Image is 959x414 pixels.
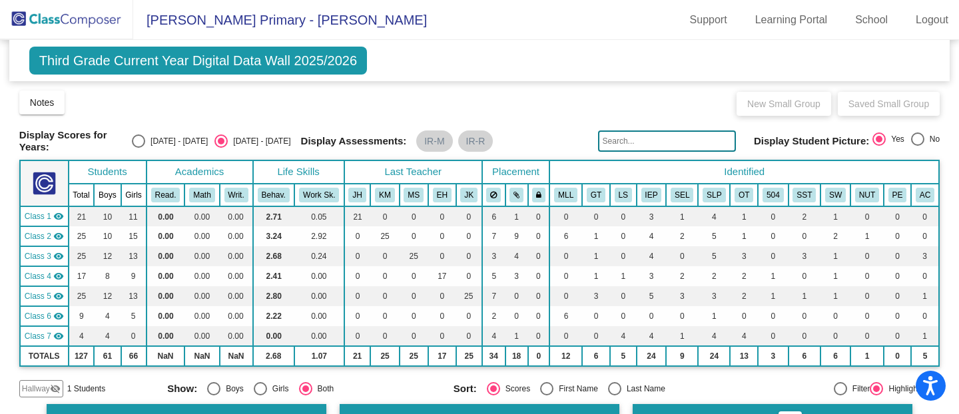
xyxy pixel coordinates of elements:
td: 0.00 [147,326,185,346]
td: 25 [69,226,95,246]
td: 0 [400,306,428,326]
td: 25 [69,286,95,306]
td: 0 [582,306,610,326]
td: 0.00 [220,266,253,286]
span: Class 4 [25,270,51,282]
td: 0.00 [184,286,219,306]
td: 7 [482,286,505,306]
button: SEL [671,188,693,202]
mat-icon: visibility [53,251,64,262]
th: Keep with students [505,184,528,206]
td: 0 [344,246,371,266]
td: 0.00 [253,326,294,346]
td: Julia Harris - Harris [20,206,69,226]
td: 15 [121,226,147,246]
td: 3 [482,246,505,266]
td: 0 [344,306,371,326]
button: Behav. [258,188,290,202]
button: 504 [763,188,784,202]
button: EH [433,188,452,202]
td: 0.00 [147,306,185,326]
button: OT [735,188,753,202]
th: Elizabeth Hanks [428,184,456,206]
td: 1 [789,286,821,306]
th: Reading-Writing-Math IEP [637,184,667,206]
span: Class 2 [25,230,51,242]
button: LS [615,188,632,202]
td: 0 [884,206,911,226]
td: 0 [911,226,939,246]
td: 3 [637,266,667,286]
td: 0 [884,226,911,246]
td: 17 [428,266,456,286]
td: 0 [582,326,610,346]
td: 10 [94,226,121,246]
mat-icon: visibility [53,331,64,341]
td: 1 [730,226,758,246]
td: 0 [370,306,399,326]
button: SST [793,188,816,202]
th: Students [69,160,147,184]
button: Writ. [224,188,248,202]
th: Parental Engagement [884,184,911,206]
td: 0.00 [220,226,253,246]
td: 0.00 [184,226,219,246]
th: Social Emotional Learning IEP [666,184,698,206]
td: 0 [400,266,428,286]
th: Speech IEP [698,184,730,206]
button: IEP [641,188,662,202]
td: 2.68 [253,246,294,266]
td: 0 [400,326,428,346]
td: 0 [549,326,582,346]
td: 2.41 [253,266,294,286]
td: TOTALS [20,346,69,366]
th: Julia Harris [344,184,371,206]
td: 2 [789,206,821,226]
td: 4 [637,326,667,346]
td: 0 [789,306,821,326]
button: PE [888,188,907,202]
td: 0 [850,246,884,266]
a: Learning Portal [745,9,838,31]
td: No teacher - Michelle Dunlap [20,306,69,326]
td: 0 [456,246,482,266]
td: 0 [456,266,482,286]
td: 6 [549,306,582,326]
td: 0 [820,326,850,346]
td: 0 [911,206,939,226]
span: Third Grade Current Year Digital Data Wall 2025/2026 [29,47,367,75]
th: Girls [121,184,147,206]
td: 0 [884,286,911,306]
td: Kaitlyn Mark - Mark [20,226,69,246]
th: Attendance Concerns [911,184,939,206]
td: 0 [549,246,582,266]
mat-radio-group: Select an option [132,134,290,148]
td: 0 [758,206,788,226]
td: 0 [850,286,884,306]
td: 9 [69,306,95,326]
mat-icon: visibility [53,311,64,321]
th: School Wide Intervention [820,184,850,206]
td: 0 [850,266,884,286]
button: Notes [19,91,65,114]
td: 3 [505,266,528,286]
td: 0 [884,246,911,266]
td: 4 [94,326,121,346]
td: 1 [758,266,788,286]
td: 25 [69,246,95,266]
td: 0 [528,286,550,306]
td: 2.22 [253,306,294,326]
th: Keep away students [482,184,505,206]
td: 0.24 [294,246,344,266]
th: Academics [147,160,253,184]
td: 2 [730,266,758,286]
td: 12 [94,246,121,266]
td: 6 [482,206,505,226]
td: 0 [370,246,399,266]
td: 0.00 [184,246,219,266]
td: Michelle Schulz - Schulz [20,246,69,266]
span: Notes [30,97,55,108]
td: 1 [820,206,850,226]
td: 5 [637,286,667,306]
button: MS [404,188,424,202]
